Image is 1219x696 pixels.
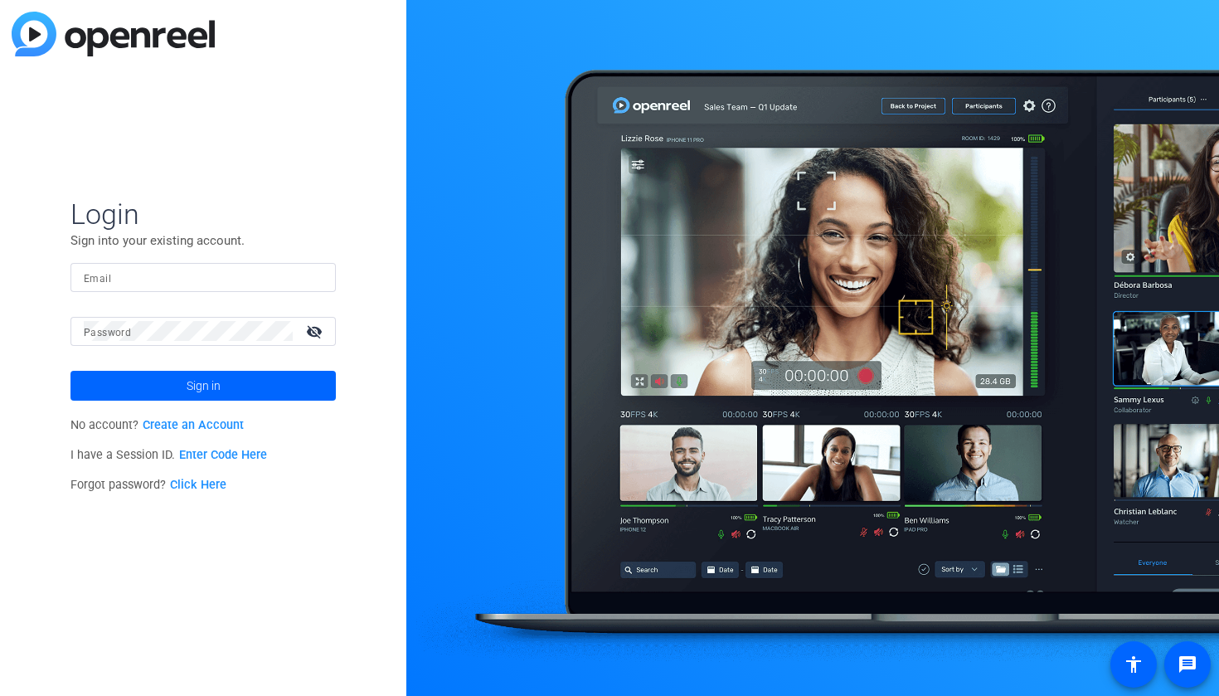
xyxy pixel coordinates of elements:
mat-label: Password [84,327,131,338]
span: No account? [70,418,244,432]
mat-icon: visibility_off [296,319,336,343]
span: Login [70,197,336,231]
span: Sign in [187,365,221,406]
span: I have a Session ID. [70,448,267,462]
a: Create an Account [143,418,244,432]
button: Sign in [70,371,336,401]
input: Enter Email Address [84,267,323,287]
mat-label: Email [84,273,111,285]
mat-icon: message [1178,655,1197,674]
a: Click Here [170,478,226,492]
p: Sign into your existing account. [70,231,336,250]
a: Enter Code Here [179,448,267,462]
img: blue-gradient.svg [12,12,215,56]
mat-icon: accessibility [1124,655,1144,674]
span: Forgot password? [70,478,226,492]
